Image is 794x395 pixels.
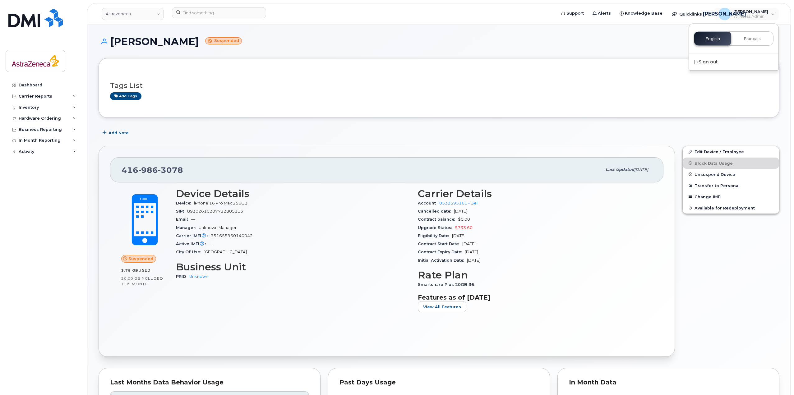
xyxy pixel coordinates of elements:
[199,225,237,230] span: Unknown Manager
[418,241,462,246] span: Contract Start Date
[110,82,768,90] h3: Tags List
[683,202,779,214] button: Available for Redeployment
[99,36,779,47] h1: [PERSON_NAME]
[121,276,163,286] span: included this month
[176,233,211,238] span: Carrier IMEI
[455,225,473,230] span: $733.60
[176,274,189,279] span: PRID
[176,250,204,254] span: City Of Use
[462,241,476,246] span: [DATE]
[418,188,652,199] h3: Carrier Details
[452,233,465,238] span: [DATE]
[138,268,151,273] span: used
[418,209,454,214] span: Cancelled date
[744,36,761,41] span: Français
[606,167,634,172] span: Last updated
[418,282,478,287] span: Smartshare Plus 20GB 36
[439,201,478,205] a: 0532595161 - Bell
[683,169,779,180] button: Unsuspend Device
[683,146,779,157] a: Edit Device / Employee
[467,258,480,263] span: [DATE]
[158,165,183,175] span: 3078
[458,217,470,222] span: $0.00
[194,201,247,205] span: iPhone 16 Pro Max 256GB
[418,217,458,222] span: Contract balance
[99,127,134,138] button: Add Note
[418,225,455,230] span: Upgrade Status
[189,274,208,279] a: Unknown
[176,261,410,273] h3: Business Unit
[418,233,452,238] span: Eligibility Date
[569,379,768,386] div: In Month Data
[176,241,209,246] span: Active IMEI
[695,205,755,210] span: Available for Redeployment
[176,188,410,199] h3: Device Details
[110,92,141,100] a: Add tags
[683,158,779,169] button: Block Data Usage
[418,258,467,263] span: Initial Activation Date
[176,209,187,214] span: SIM
[138,165,158,175] span: 986
[209,241,213,246] span: —
[423,304,461,310] span: View All Features
[176,201,194,205] span: Device
[110,379,309,386] div: Last Months Data Behavior Usage
[418,250,465,254] span: Contract Expiry Date
[187,209,243,214] span: 89302610207722805113
[695,172,735,177] span: Unsuspend Device
[176,225,199,230] span: Manager
[454,209,467,214] span: [DATE]
[204,250,247,254] span: [GEOGRAPHIC_DATA]
[121,276,141,281] span: 20.00 GB
[418,294,652,301] h3: Features as of [DATE]
[689,56,778,68] div: Sign out
[418,201,439,205] span: Account
[191,217,195,222] span: —
[418,301,466,312] button: View All Features
[121,268,138,273] span: 3.78 GB
[211,233,253,238] span: 351655950140042
[465,250,478,254] span: [DATE]
[683,191,779,202] button: Change IMEI
[634,167,648,172] span: [DATE]
[122,165,183,175] span: 416
[339,379,538,386] div: Past Days Usage
[108,130,129,136] span: Add Note
[418,269,652,281] h3: Rate Plan
[128,256,153,262] span: Suspended
[205,37,242,44] small: Suspended
[683,180,779,191] button: Transfer to Personal
[176,217,191,222] span: Email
